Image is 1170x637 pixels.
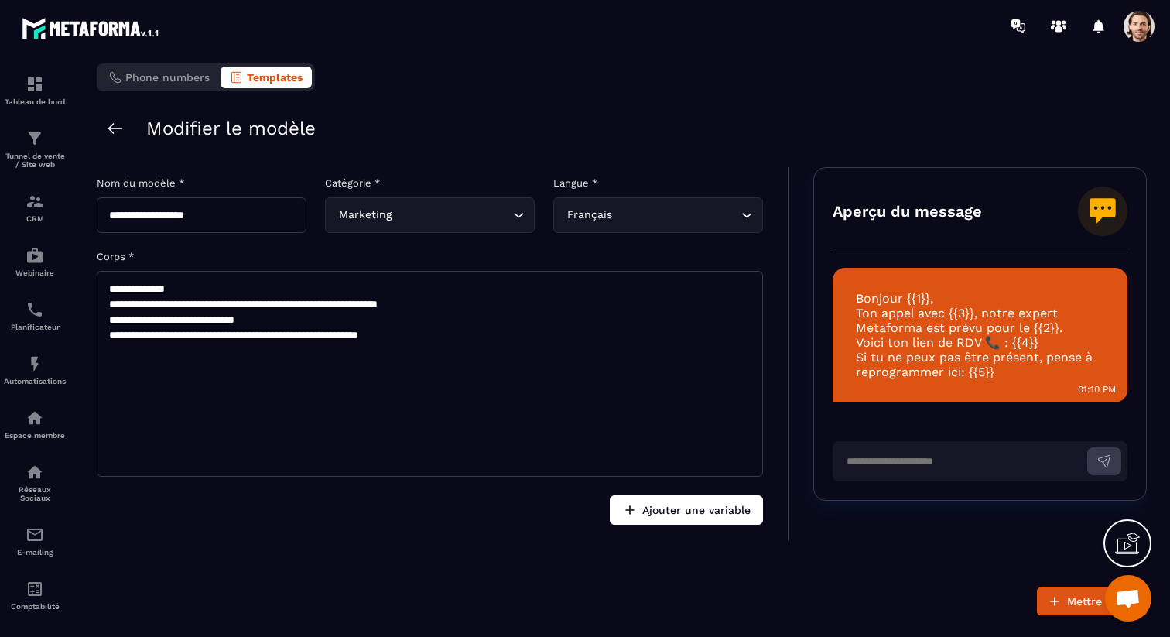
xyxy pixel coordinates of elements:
[553,197,763,233] div: Search for option
[247,71,303,84] span: Templates
[4,602,66,611] p: Comptabilité
[4,152,66,169] p: Tunnel de vente / Site web
[553,177,597,189] label: Langue *
[100,67,219,88] button: Phone numbers
[1067,594,1137,609] div: Mettre à jour
[26,300,44,319] img: scheduler
[4,269,66,277] p: Webinaire
[26,75,44,94] img: formation
[4,548,66,557] p: E-mailing
[4,214,66,223] p: CRM
[97,177,184,189] label: Nom du modèle *
[4,98,66,106] p: Tableau de bord
[4,180,66,235] a: formationformationCRM
[4,397,66,451] a: automationsautomationsEspace membre
[4,514,66,568] a: emailemailE-mailing
[325,197,535,233] div: Search for option
[26,463,44,481] img: social-network
[4,63,66,118] a: formationformationTableau de bord
[4,323,66,331] p: Planificateur
[146,118,316,139] h2: Modifier le modèle
[1037,587,1147,616] button: Mettre à jour
[4,289,66,343] a: schedulerschedulerPlanificateur
[26,354,44,373] img: automations
[563,207,615,224] span: Français
[4,235,66,289] a: automationsautomationsWebinaire
[335,207,395,224] span: Marketing
[26,580,44,598] img: accountant
[4,451,66,514] a: social-networksocial-networkRéseaux Sociaux
[615,207,737,224] input: Search for option
[610,495,763,525] button: Ajouter une variable
[4,343,66,397] a: automationsautomationsAutomatisations
[4,118,66,180] a: formationformationTunnel de vente / Site web
[4,568,66,622] a: accountantaccountantComptabilité
[26,129,44,148] img: formation
[97,251,134,262] label: Corps *
[4,431,66,440] p: Espace membre
[125,71,210,84] span: Phone numbers
[1105,575,1151,622] a: Ouvrir le chat
[325,177,380,189] label: Catégorie *
[4,377,66,385] p: Automatisations
[26,192,44,211] img: formation
[395,207,509,224] input: Search for option
[22,14,161,42] img: logo
[221,67,312,88] button: Templates
[26,246,44,265] img: automations
[26,409,44,427] img: automations
[26,526,44,544] img: email
[4,485,66,502] p: Réseaux Sociaux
